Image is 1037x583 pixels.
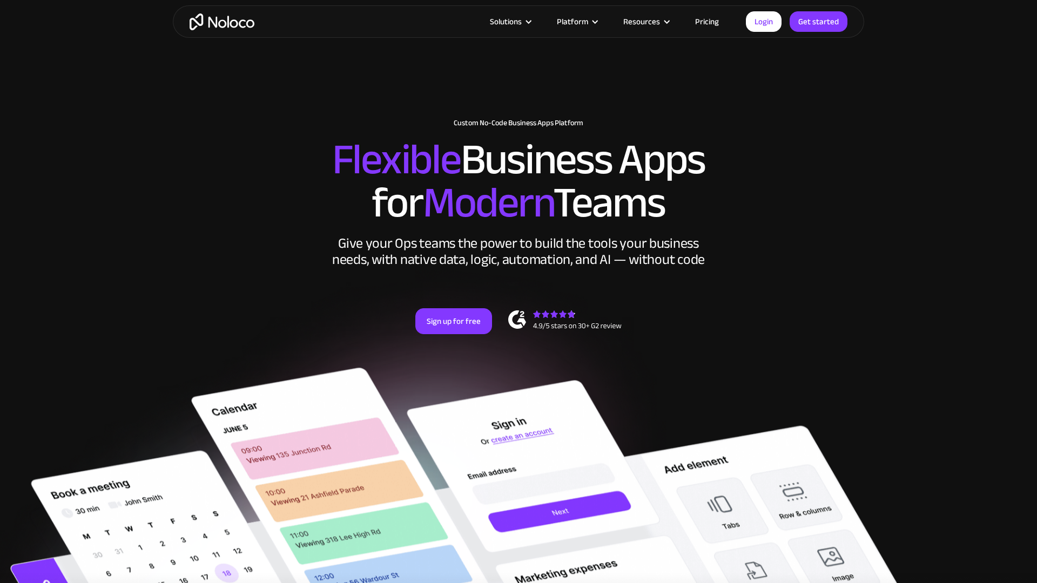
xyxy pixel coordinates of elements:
div: Resources [610,15,682,29]
a: Login [746,11,782,32]
a: Pricing [682,15,732,29]
div: Solutions [490,15,522,29]
div: Platform [557,15,588,29]
div: Platform [543,15,610,29]
a: Sign up for free [415,308,492,334]
span: Modern [423,162,553,243]
div: Solutions [476,15,543,29]
h1: Custom No-Code Business Apps Platform [184,119,853,127]
span: Flexible [332,119,461,200]
h2: Business Apps for Teams [184,138,853,225]
a: home [190,13,254,30]
a: Get started [790,11,847,32]
div: Give your Ops teams the power to build the tools your business needs, with native data, logic, au... [329,235,708,268]
div: Resources [623,15,660,29]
